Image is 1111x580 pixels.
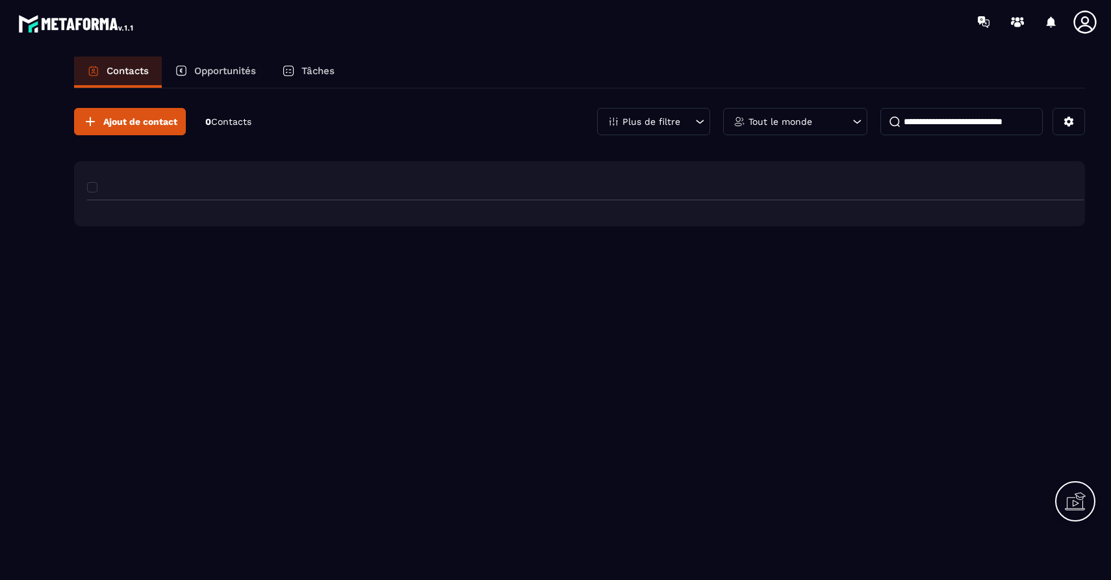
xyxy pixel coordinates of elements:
[74,57,162,88] a: Contacts
[162,57,269,88] a: Opportunités
[74,108,186,135] button: Ajout de contact
[748,117,812,126] p: Tout le monde
[205,116,251,128] p: 0
[211,116,251,127] span: Contacts
[269,57,348,88] a: Tâches
[107,65,149,77] p: Contacts
[103,115,177,128] span: Ajout de contact
[301,65,335,77] p: Tâches
[622,117,680,126] p: Plus de filtre
[194,65,256,77] p: Opportunités
[18,12,135,35] img: logo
